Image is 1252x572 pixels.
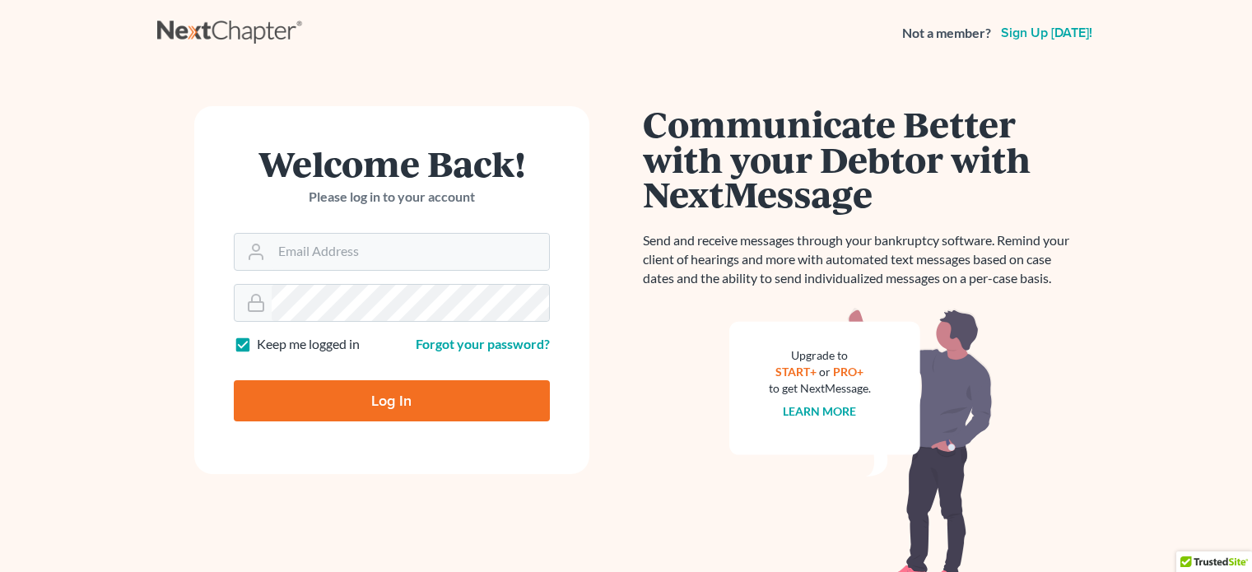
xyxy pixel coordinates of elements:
span: or [819,365,831,379]
h1: Communicate Better with your Debtor with NextMessage [643,106,1079,212]
strong: Not a member? [902,24,991,43]
label: Keep me logged in [257,335,360,354]
h1: Welcome Back! [234,146,550,181]
a: START+ [775,365,817,379]
a: Forgot your password? [416,336,550,351]
a: PRO+ [833,365,863,379]
div: to get NextMessage. [769,380,871,397]
div: Upgrade to [769,347,871,364]
p: Please log in to your account [234,188,550,207]
a: Learn more [783,404,856,418]
p: Send and receive messages through your bankruptcy software. Remind your client of hearings and mo... [643,231,1079,288]
input: Email Address [272,234,549,270]
a: Sign up [DATE]! [998,26,1096,40]
input: Log In [234,380,550,421]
